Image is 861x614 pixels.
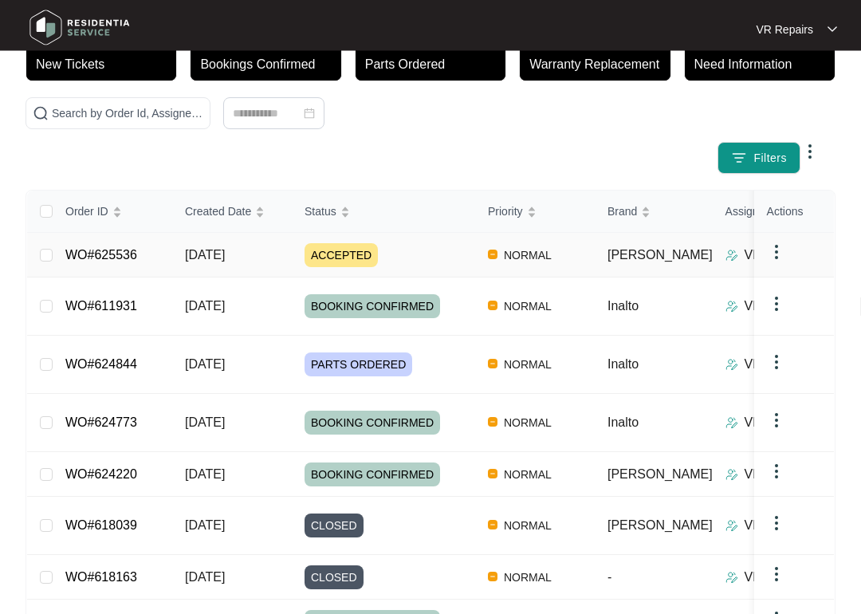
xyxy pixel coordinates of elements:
p: New Tickets [36,56,176,75]
span: NORMAL [497,246,558,266]
a: WO#624773 [65,416,137,430]
span: BOOKING CONFIRMED [305,411,440,435]
span: NORMAL [497,517,558,536]
img: dropdown arrow [767,353,786,372]
span: ACCEPTED [305,244,378,268]
span: Priority [488,203,523,221]
span: Assignee [725,203,772,221]
span: PARTS ORDERED [305,353,412,377]
p: VR Repairs [745,246,810,266]
span: Filters [753,151,787,167]
span: Status [305,203,336,221]
span: Inalto [607,300,639,313]
span: CLOSED [305,566,364,590]
img: Assigner Icon [725,469,738,482]
img: Vercel Logo [488,360,497,369]
img: Assigner Icon [725,417,738,430]
span: NORMAL [497,569,558,588]
img: Assigner Icon [725,301,738,313]
img: dropdown arrow [767,295,786,314]
img: dropdown arrow [767,514,786,533]
a: WO#611931 [65,300,137,313]
span: [DATE] [185,571,225,584]
span: [PERSON_NAME] [607,519,713,533]
th: Created Date [172,191,292,234]
a: WO#624844 [65,358,137,372]
p: Bookings Confirmed [200,56,340,75]
input: Search by Order Id, Assignee Name, Customer Name, Brand and Model [52,105,203,123]
p: Warranty Replacement [529,56,670,75]
span: [DATE] [185,416,225,430]
img: dropdown arrow [828,26,837,33]
th: Actions [754,191,834,234]
p: VR Repairs [745,569,810,588]
img: Vercel Logo [488,521,497,530]
span: NORMAL [497,356,558,375]
p: VR Repairs [756,22,813,37]
img: search-icon [33,106,49,122]
img: dropdown arrow [767,243,786,262]
img: Vercel Logo [488,250,497,260]
img: dropdown arrow [767,565,786,584]
img: dropdown arrow [767,411,786,431]
img: dropdown arrow [800,143,820,162]
a: WO#618163 [65,571,137,584]
span: Brand [607,203,637,221]
img: Assigner Icon [725,250,738,262]
img: Assigner Icon [725,359,738,372]
p: VR Repairs [745,356,810,375]
img: Vercel Logo [488,470,497,479]
span: [DATE] [185,519,225,533]
img: Vercel Logo [488,301,497,311]
th: Status [292,191,475,234]
p: Parts Ordered [365,56,505,75]
p: VR Repairs [745,297,810,317]
span: [PERSON_NAME] [607,249,713,262]
img: Vercel Logo [488,573,497,582]
a: WO#625536 [65,249,137,262]
img: dropdown arrow [767,462,786,482]
th: Priority [475,191,595,234]
span: BOOKING CONFIRMED [305,295,440,319]
span: [PERSON_NAME] [607,468,713,482]
span: Inalto [607,358,639,372]
p: Need Information [694,56,835,75]
span: NORMAL [497,466,558,485]
span: [DATE] [185,468,225,482]
span: [DATE] [185,249,225,262]
p: VR Repairs [745,466,810,485]
img: Assigner Icon [725,520,738,533]
span: BOOKING CONFIRMED [305,463,440,487]
img: residentia service logo [24,4,136,52]
p: VR Repairs [745,414,810,433]
span: Order ID [65,203,108,221]
button: filter iconFilters [717,143,800,175]
th: Order ID [53,191,172,234]
img: Assigner Icon [725,572,738,584]
th: Brand [595,191,713,234]
span: [DATE] [185,300,225,313]
a: WO#618039 [65,519,137,533]
a: WO#624220 [65,468,137,482]
span: Inalto [607,416,639,430]
p: VR Repairs [745,517,810,536]
span: CLOSED [305,514,364,538]
span: [DATE] [185,358,225,372]
span: NORMAL [497,297,558,317]
img: filter icon [731,151,747,167]
span: - [607,571,611,584]
span: Created Date [185,203,251,221]
img: Vercel Logo [488,418,497,427]
span: NORMAL [497,414,558,433]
